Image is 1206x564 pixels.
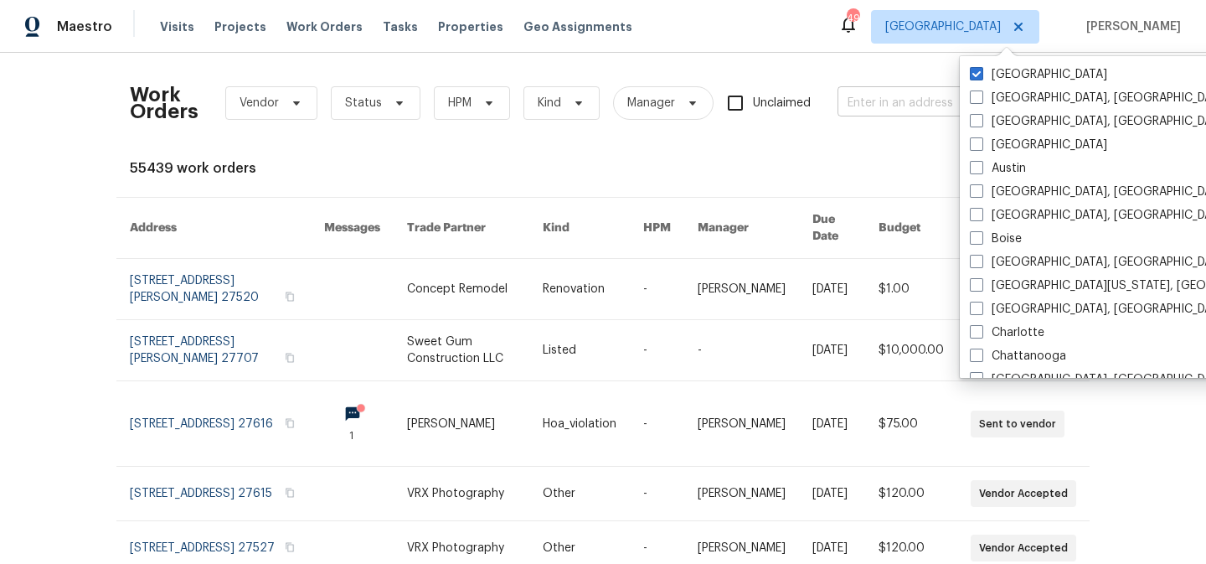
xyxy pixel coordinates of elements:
[970,66,1107,83] label: [GEOGRAPHIC_DATA]
[627,95,675,111] span: Manager
[630,381,684,467] td: -
[970,137,1107,153] label: [GEOGRAPHIC_DATA]
[529,320,630,381] td: Listed
[753,95,811,112] span: Unclaimed
[630,259,684,320] td: -
[311,198,394,259] th: Messages
[885,18,1001,35] span: [GEOGRAPHIC_DATA]
[394,198,529,259] th: Trade Partner
[523,18,632,35] span: Geo Assignments
[529,467,630,521] td: Other
[160,18,194,35] span: Visits
[116,198,311,259] th: Address
[630,320,684,381] td: -
[240,95,279,111] span: Vendor
[630,467,684,521] td: -
[684,320,799,381] td: -
[957,198,1090,259] th: Status
[282,485,297,500] button: Copy Address
[865,198,957,259] th: Budget
[799,198,865,259] th: Due Date
[538,95,561,111] span: Kind
[529,259,630,320] td: Renovation
[394,320,529,381] td: Sweet Gum Construction LLC
[394,259,529,320] td: Concept Remodel
[57,18,112,35] span: Maestro
[448,95,472,111] span: HPM
[282,540,297,555] button: Copy Address
[394,467,529,521] td: VRX Photography
[970,324,1044,341] label: Charlotte
[847,10,858,27] div: 49
[970,160,1026,177] label: Austin
[684,381,799,467] td: [PERSON_NAME]
[529,198,630,259] th: Kind
[282,416,297,431] button: Copy Address
[345,95,382,111] span: Status
[684,198,799,259] th: Manager
[970,230,1022,247] label: Boise
[684,259,799,320] td: [PERSON_NAME]
[214,18,266,35] span: Projects
[438,18,503,35] span: Properties
[383,21,418,33] span: Tasks
[630,198,684,259] th: HPM
[130,160,1076,177] div: 55439 work orders
[286,18,363,35] span: Work Orders
[282,289,297,304] button: Copy Address
[684,467,799,521] td: [PERSON_NAME]
[282,350,297,365] button: Copy Address
[130,86,198,120] h2: Work Orders
[1080,18,1181,35] span: [PERSON_NAME]
[837,91,1005,116] input: Enter in an address
[529,381,630,467] td: Hoa_violation
[394,381,529,467] td: [PERSON_NAME]
[970,348,1066,365] label: Chattanooga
